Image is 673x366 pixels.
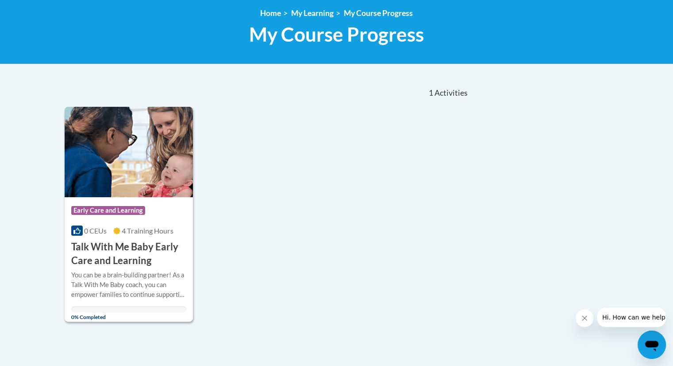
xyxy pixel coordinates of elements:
[71,270,187,300] div: You can be a brain-building partner! As a Talk With Me Baby coach, you can empower families to co...
[435,88,468,98] span: Activities
[122,226,173,235] span: 4 Training Hours
[65,107,193,321] a: Course LogoEarly Care and Learning0 CEUs4 Training Hours Talk With Me Baby Early Care and Learnin...
[291,8,334,18] a: My Learning
[638,331,666,359] iframe: Button to launch messaging window
[576,309,593,327] iframe: Close message
[344,8,413,18] a: My Course Progress
[597,308,666,327] iframe: Message from company
[71,240,187,268] h3: Talk With Me Baby Early Care and Learning
[260,8,281,18] a: Home
[249,23,424,46] span: My Course Progress
[84,226,107,235] span: 0 CEUs
[5,6,72,13] span: Hi. How can we help?
[65,107,193,197] img: Course Logo
[71,206,145,215] span: Early Care and Learning
[428,88,433,98] span: 1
